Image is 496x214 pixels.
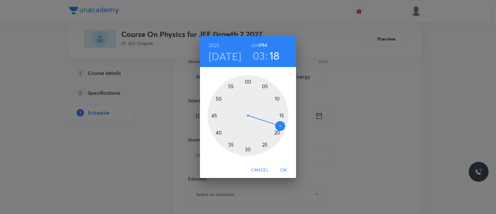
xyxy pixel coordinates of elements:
button: 2025 [209,41,220,50]
button: 18 [269,49,280,62]
span: OK [276,166,291,174]
button: 03 [253,49,265,62]
button: AM [251,41,259,50]
button: [DATE] [209,50,241,63]
h3: : [265,49,268,62]
span: Cancel [251,166,269,174]
button: PM [259,41,267,50]
button: OK [274,164,294,176]
button: Cancel [248,164,271,176]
